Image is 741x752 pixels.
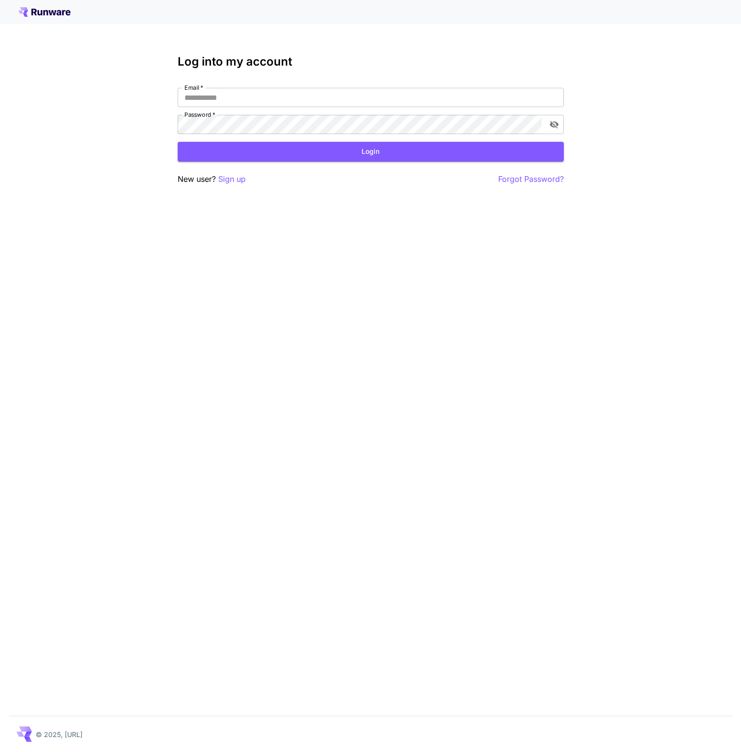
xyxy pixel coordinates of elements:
[218,173,246,185] button: Sign up
[184,83,203,92] label: Email
[178,55,564,68] h3: Log into my account
[498,173,564,185] button: Forgot Password?
[184,110,215,119] label: Password
[178,142,564,162] button: Login
[178,173,246,185] p: New user?
[545,116,563,133] button: toggle password visibility
[36,729,83,739] p: © 2025, [URL]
